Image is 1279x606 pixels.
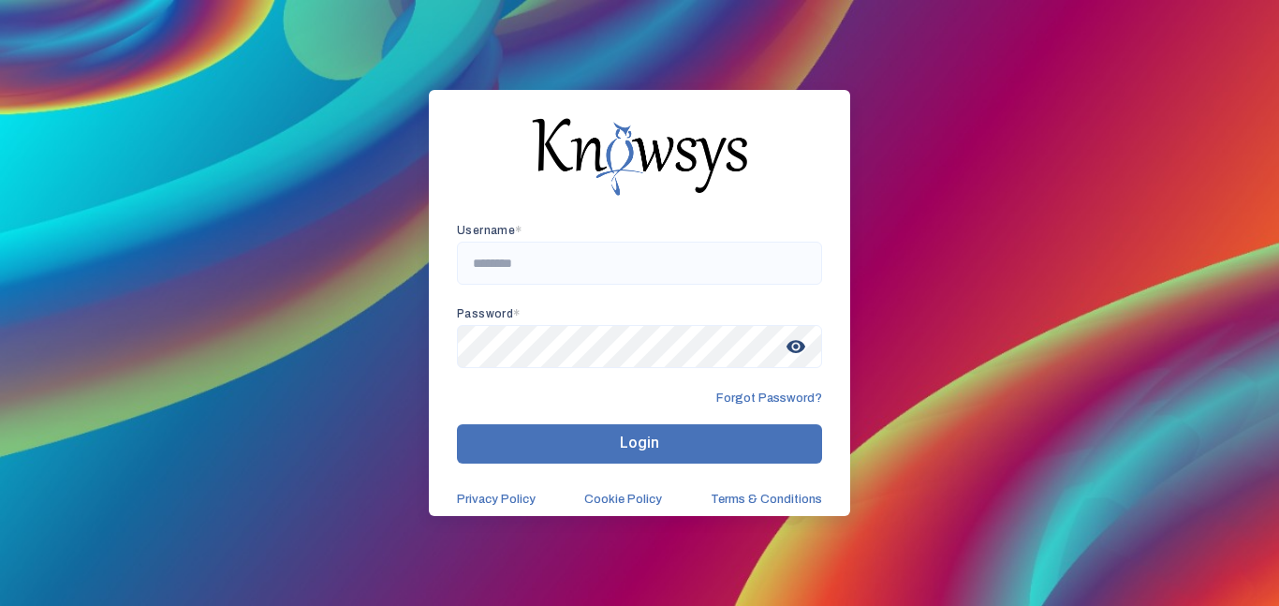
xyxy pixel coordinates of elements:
span: visibility [779,330,813,363]
a: Privacy Policy [457,492,536,507]
span: Forgot Password? [716,391,822,406]
button: Login [457,424,822,464]
app-required-indication: Password [457,307,521,320]
a: Cookie Policy [584,492,662,507]
span: Login [620,434,659,451]
a: Terms & Conditions [711,492,822,507]
img: knowsys-logo.png [532,118,747,195]
app-required-indication: Username [457,224,522,237]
